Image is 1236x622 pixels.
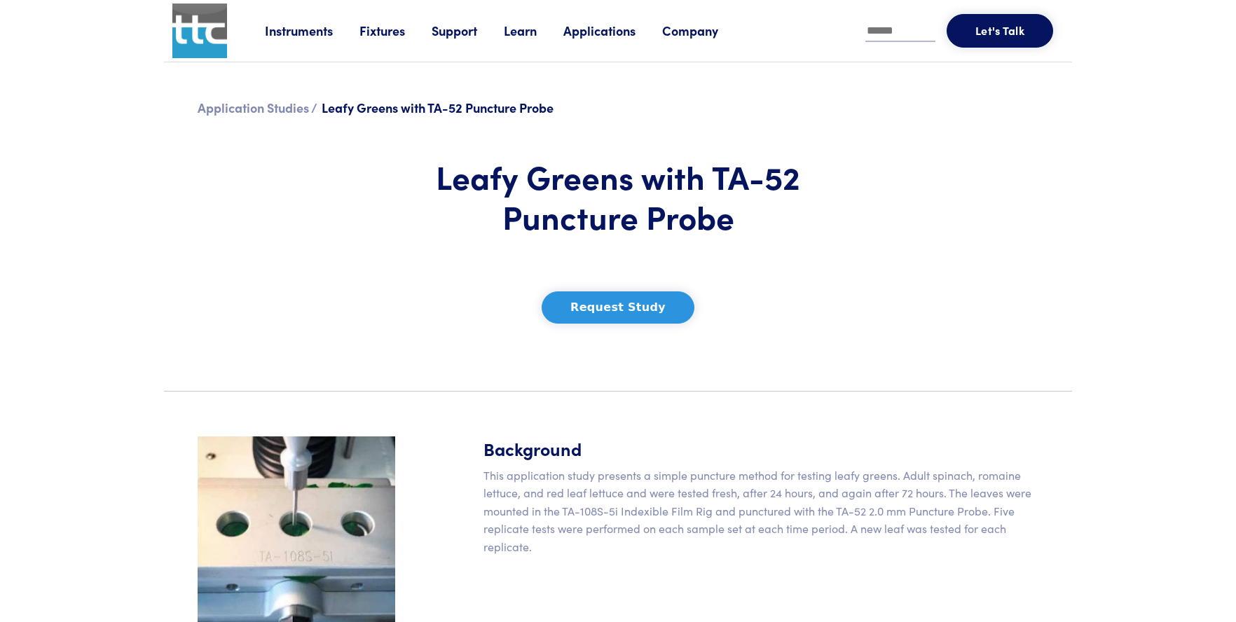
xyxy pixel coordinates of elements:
img: ttc_logo_1x1_v1.0.png [172,4,227,58]
span: Leafy Greens with TA-52 Puncture Probe [322,99,554,116]
a: Application Studies / [198,99,317,116]
a: Support [432,22,504,39]
a: Instruments [265,22,359,39]
a: Fixtures [359,22,432,39]
h5: Background [483,436,1038,461]
a: Company [662,22,745,39]
a: Learn [504,22,563,39]
button: Request Study [542,291,694,324]
a: Applications [563,22,662,39]
p: This application study presents a simple puncture method for testing leafy greens. Adult spinach,... [483,466,1038,556]
h1: Leafy Greens with TA-52 Puncture Probe [412,156,824,237]
button: Let's Talk [947,14,1053,48]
